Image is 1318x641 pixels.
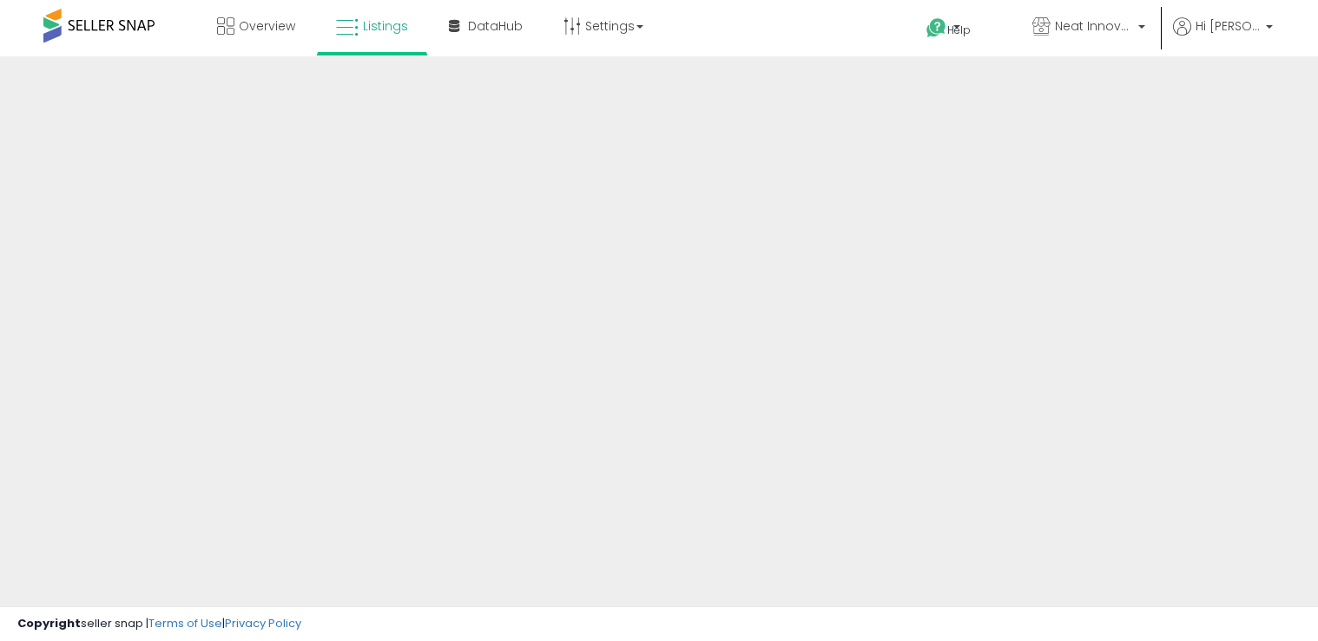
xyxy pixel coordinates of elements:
a: Help [913,4,1005,56]
span: Overview [239,17,295,35]
strong: Copyright [17,615,81,631]
span: DataHub [468,17,523,35]
span: Help [947,23,971,37]
span: Neat Innovations [1055,17,1133,35]
i: Get Help [926,17,947,39]
a: Terms of Use [148,615,222,631]
div: seller snap | | [17,616,301,632]
span: Hi [PERSON_NAME] [1196,17,1261,35]
span: Listings [363,17,408,35]
a: Privacy Policy [225,615,301,631]
a: Hi [PERSON_NAME] [1173,17,1273,56]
